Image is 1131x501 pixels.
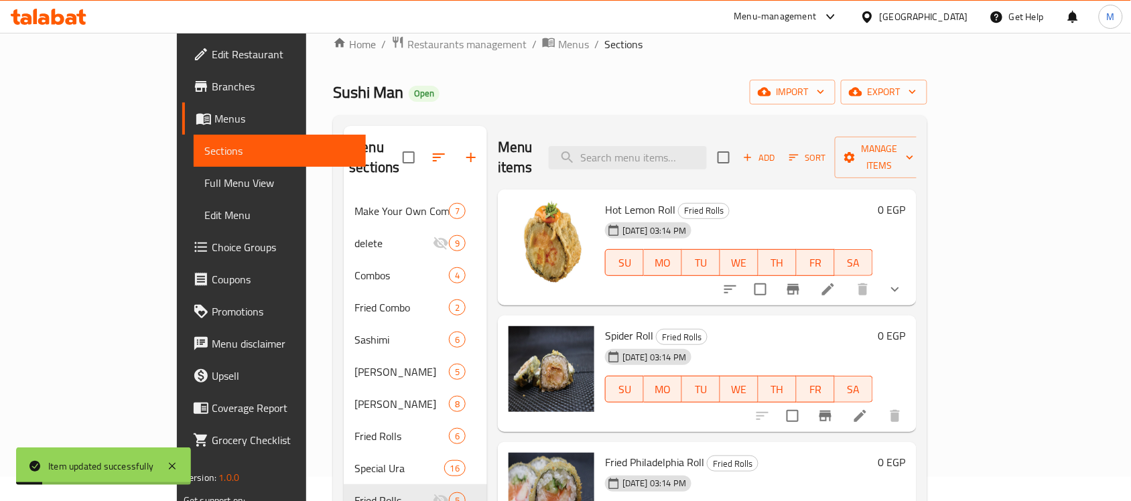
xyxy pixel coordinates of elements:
div: delete [354,235,432,251]
span: Manage items [846,141,914,174]
a: Edit menu item [820,281,836,297]
div: Fried Combo2 [344,291,487,324]
span: WE [726,253,753,273]
span: Sushi Man [333,77,403,107]
div: Special Ura16 [344,452,487,484]
span: 5 [450,366,465,378]
span: Version: [184,469,216,486]
span: M [1107,9,1115,24]
span: Edit Restaurant [212,46,355,62]
button: SU [605,249,644,276]
span: TH [764,380,791,399]
span: Fried Rolls [354,428,448,444]
button: Add [738,147,781,168]
span: Make Your Own Combo [354,203,448,219]
button: WE [720,249,758,276]
span: MO [649,380,677,399]
div: [PERSON_NAME]5 [344,356,487,388]
li: / [594,36,599,52]
span: SU [611,380,639,399]
button: delete [847,273,879,305]
span: 2 [450,301,465,314]
button: Add section [455,141,487,173]
input: search [549,146,707,169]
button: import [750,80,836,104]
div: Fried Rolls [678,203,730,219]
h6: 0 EGP [878,200,906,219]
a: Menu disclaimer [182,328,366,360]
div: Item updated successfully [48,459,153,474]
a: Sections [194,135,366,167]
a: Grocery Checklist [182,424,366,456]
span: Promotions [212,303,355,319]
span: Fried Combo [354,299,448,315]
span: [PERSON_NAME] [354,396,448,412]
div: Fried Rolls6 [344,420,487,452]
span: Coverage Report [212,400,355,416]
div: items [449,364,466,380]
span: Restaurants management [407,36,527,52]
button: MO [644,376,682,403]
a: Upsell [182,360,366,392]
span: Sort items [781,147,835,168]
a: Edit menu item [852,408,868,424]
div: items [449,428,466,444]
span: Menus [214,111,355,127]
a: Coupons [182,263,366,295]
span: Add [741,150,777,165]
span: Fried Rolls [657,330,707,345]
span: Sort [789,150,826,165]
span: Choice Groups [212,239,355,255]
span: Select to update [746,275,775,303]
button: SA [835,249,873,276]
span: Spider Roll [605,326,653,346]
div: Open [409,86,440,102]
span: Fried Rolls [708,456,758,472]
div: Fried Rolls [707,455,758,472]
span: Full Menu View [204,175,355,191]
span: FR [802,380,829,399]
span: Hot Lemon Roll [605,200,675,220]
span: Select all sections [395,143,423,171]
a: Menus [182,102,366,135]
div: items [449,299,466,315]
span: 6 [450,430,465,443]
button: delete [879,400,911,432]
nav: breadcrumb [333,35,927,53]
span: FR [802,253,829,273]
a: Branches [182,70,366,102]
span: export [852,84,917,100]
div: items [449,235,466,251]
span: Special Ura [354,460,444,476]
span: MO [649,253,677,273]
div: [PERSON_NAME]8 [344,388,487,420]
span: Edit Menu [204,207,355,223]
span: Sections [604,36,643,52]
a: Coverage Report [182,392,366,424]
div: Sashimi6 [344,324,487,356]
span: [DATE] 03:14 PM [617,224,691,237]
button: TH [758,376,797,403]
div: delete9 [344,227,487,259]
div: Ura Maki Sushi [354,364,448,380]
span: Select section [710,143,738,171]
a: Restaurants management [391,35,527,53]
a: Full Menu View [194,167,366,199]
span: [PERSON_NAME] [354,364,448,380]
span: SA [840,380,868,399]
svg: Inactive section [433,235,449,251]
span: Menus [558,36,589,52]
h2: Menu sections [349,137,403,177]
h2: Menu items [498,137,533,177]
span: 7 [450,205,465,218]
button: TU [682,249,720,276]
span: 9 [450,237,465,250]
button: FR [797,249,835,276]
a: Choice Groups [182,231,366,263]
button: sort-choices [714,273,746,305]
span: 6 [450,334,465,346]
